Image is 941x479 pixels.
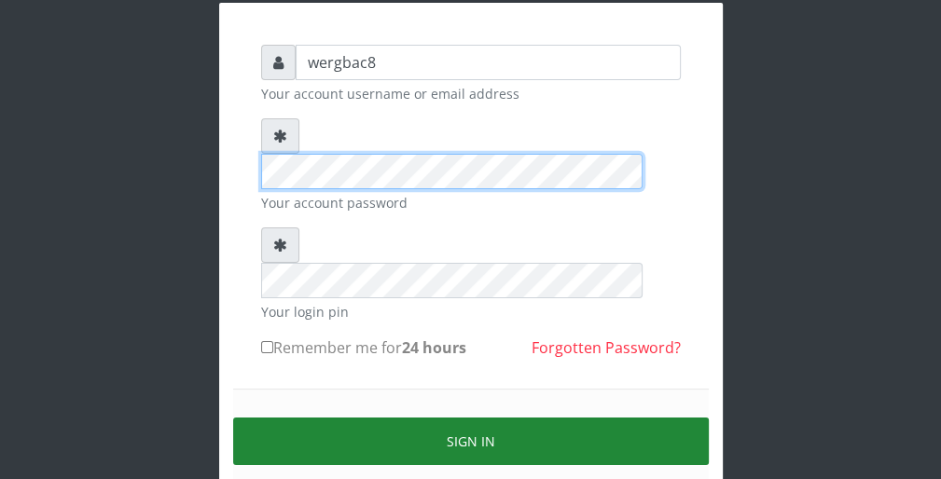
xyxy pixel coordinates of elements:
input: Remember me for24 hours [261,341,273,353]
small: Your login pin [261,302,681,322]
button: Sign in [233,417,709,465]
small: Your account username or email address [261,84,681,103]
a: Forgotten Password? [532,337,681,358]
input: Username or email address [296,45,681,80]
small: Your account password [261,193,681,212]
label: Remember me for [261,336,466,359]
b: 24 hours [402,337,466,358]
